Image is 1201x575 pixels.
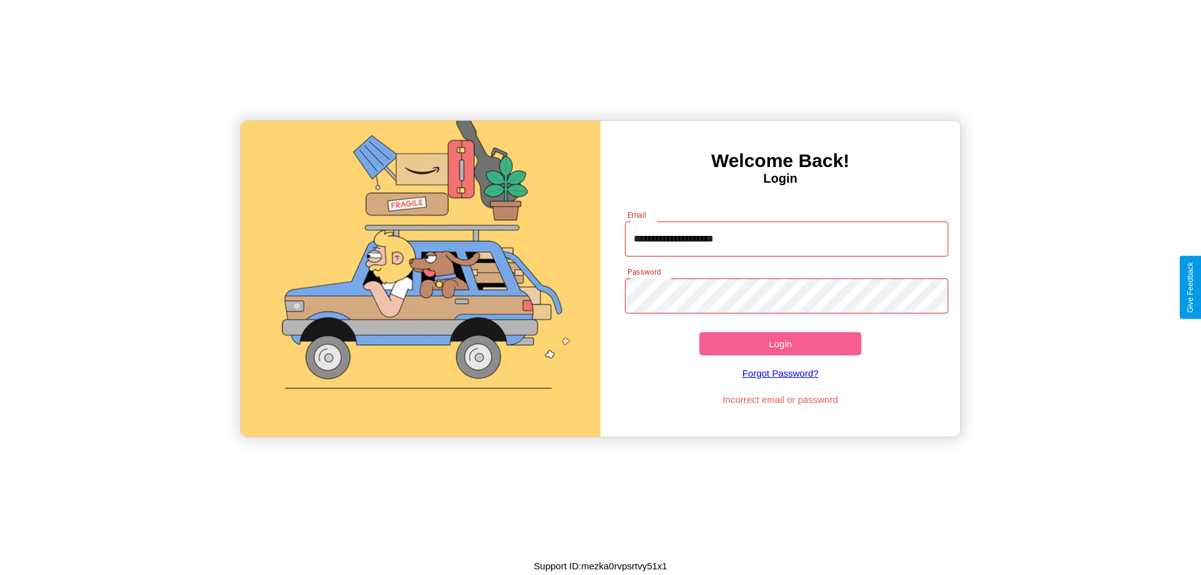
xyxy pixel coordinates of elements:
label: Email [627,210,647,220]
a: Forgot Password? [619,355,943,391]
img: gif [241,121,600,437]
h4: Login [600,171,960,186]
h3: Welcome Back! [600,150,960,171]
label: Password [627,267,661,277]
p: Incorrect email or password [619,391,943,408]
p: Support ID: mezka0rvpsrtvy51x1 [534,557,667,574]
div: Give Feedback [1186,262,1195,313]
button: Login [699,332,861,355]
